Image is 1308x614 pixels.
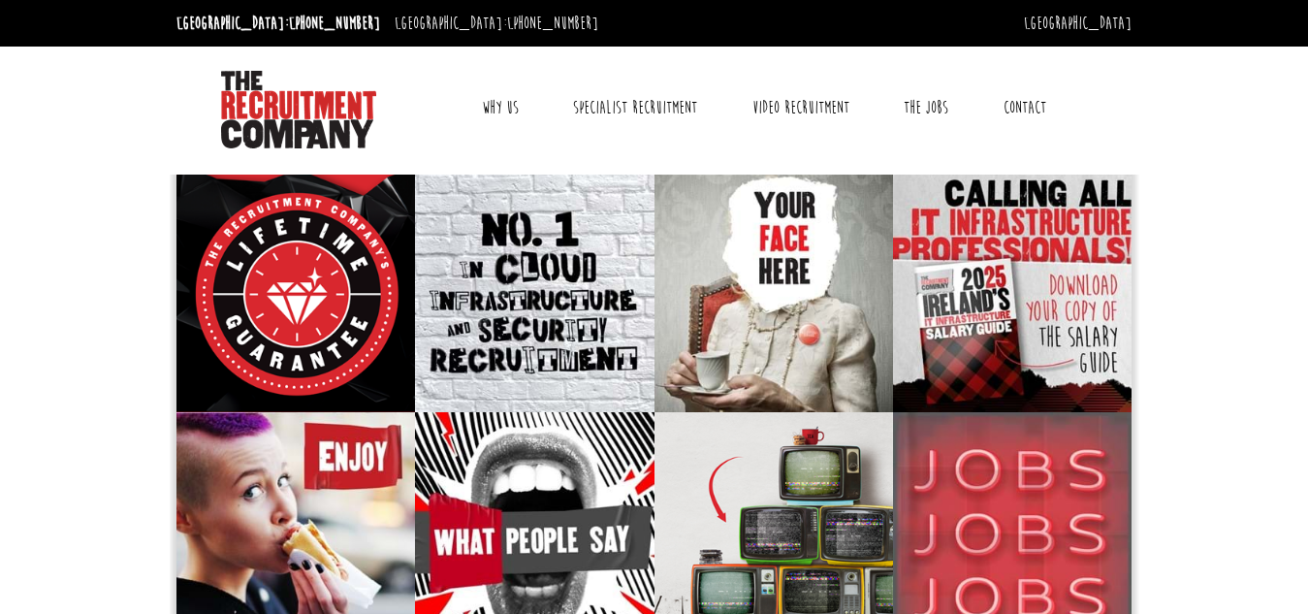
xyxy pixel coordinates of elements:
a: [PHONE_NUMBER] [289,13,380,34]
a: The Jobs [889,83,963,132]
a: Video Recruitment [738,83,864,132]
li: [GEOGRAPHIC_DATA]: [390,8,603,39]
a: [GEOGRAPHIC_DATA] [1024,13,1132,34]
li: [GEOGRAPHIC_DATA]: [172,8,385,39]
a: [PHONE_NUMBER] [507,13,598,34]
a: Contact [989,83,1061,132]
a: Specialist Recruitment [558,83,712,132]
img: The Recruitment Company [221,71,376,148]
a: Why Us [467,83,533,132]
